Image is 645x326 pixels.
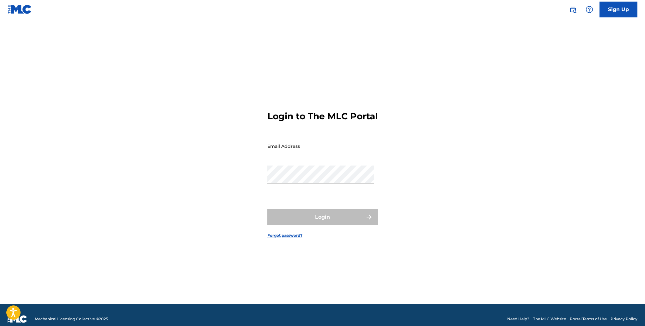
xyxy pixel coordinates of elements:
a: Public Search [567,3,579,16]
h3: Login to The MLC Portal [267,111,378,122]
span: Mechanical Licensing Collective © 2025 [35,316,108,322]
img: help [586,6,593,13]
a: The MLC Website [533,316,566,322]
a: Forgot password? [267,233,302,238]
img: logo [8,315,27,323]
img: MLC Logo [8,5,32,14]
a: Sign Up [599,2,637,17]
a: Privacy Policy [611,316,637,322]
a: Portal Terms of Use [570,316,607,322]
img: search [569,6,577,13]
div: Help [583,3,596,16]
a: Need Help? [507,316,529,322]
